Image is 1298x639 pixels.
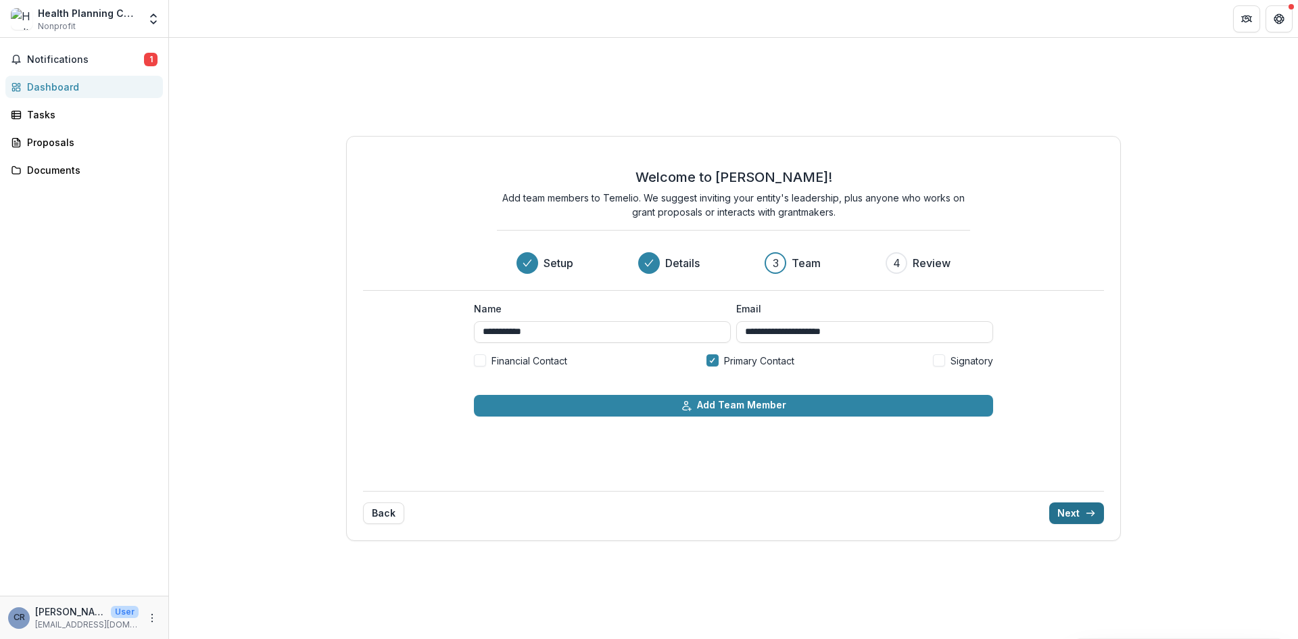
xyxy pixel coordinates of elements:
p: User [111,606,139,618]
p: Add team members to Temelio. We suggest inviting your entity's leadership, plus anyone who works ... [497,191,970,219]
span: Primary Contact [724,354,794,368]
h3: Review [913,255,951,271]
label: Name [474,302,723,316]
h2: Welcome to [PERSON_NAME]! [635,169,832,185]
span: Financial Contact [491,354,567,368]
h3: Details [665,255,700,271]
div: Dashboard [27,80,152,94]
button: Get Help [1266,5,1293,32]
a: Tasks [5,103,163,126]
div: Charles Roy [14,613,25,622]
div: Tasks [27,108,152,122]
div: Proposals [27,135,152,149]
a: Dashboard [5,76,163,98]
div: 3 [773,255,779,271]
a: Documents [5,159,163,181]
span: Notifications [27,54,144,66]
button: Partners [1233,5,1260,32]
span: Nonprofit [38,20,76,32]
button: Open entity switcher [144,5,163,32]
button: Back [363,502,404,524]
p: [EMAIL_ADDRESS][DOMAIN_NAME] [35,619,139,631]
button: Next [1049,502,1104,524]
span: Signatory [951,354,993,368]
button: Add Team Member [474,395,993,417]
div: Health Planning Council Of Northeast [US_STATE] Inc [38,6,139,20]
button: Notifications1 [5,49,163,70]
label: Email [736,302,985,316]
div: 4 [893,255,900,271]
a: Proposals [5,131,163,153]
h3: Team [792,255,821,271]
div: Progress [516,252,951,274]
div: Documents [27,163,152,177]
span: 1 [144,53,158,66]
button: More [144,610,160,626]
p: [PERSON_NAME] [35,605,105,619]
h3: Setup [544,255,573,271]
img: Health Planning Council Of Northeast Florida Inc [11,8,32,30]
